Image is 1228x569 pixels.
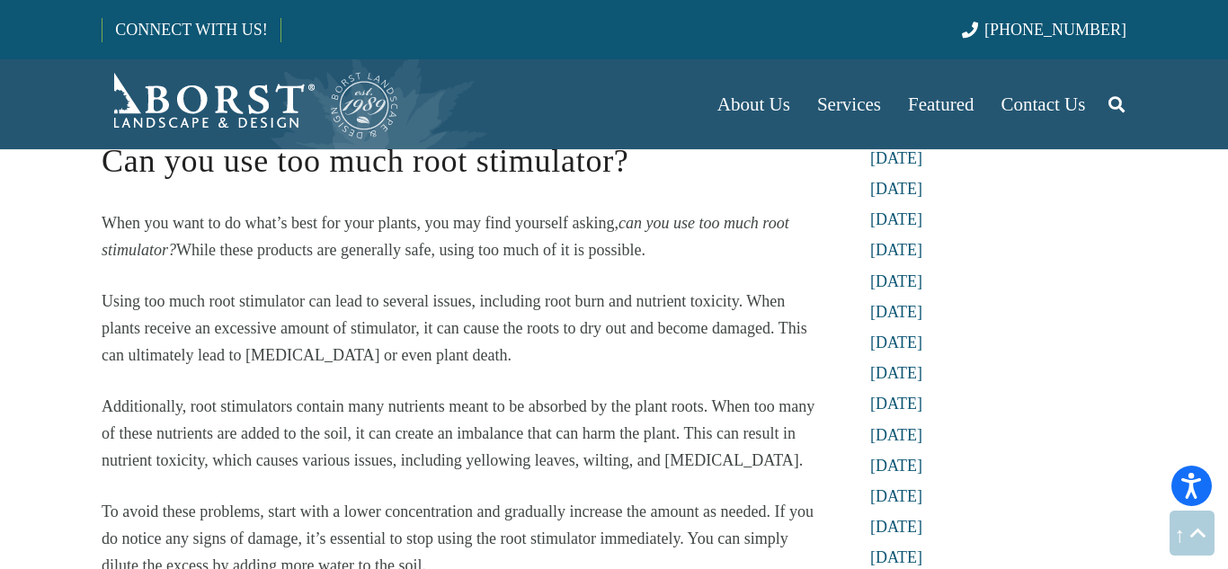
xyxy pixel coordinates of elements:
[102,214,789,259] span: can you use too much root stimulator?
[804,59,894,149] a: Services
[102,143,629,179] span: Can you use too much root stimulator?
[870,487,922,505] a: [DATE]
[704,59,804,149] a: About Us
[870,241,922,259] a: [DATE]
[717,93,790,115] span: About Us
[870,518,922,536] a: [DATE]
[908,93,974,115] span: Featured
[102,292,807,364] span: Using too much root stimulator can lead to several issues, including root burn and nutrient toxic...
[817,93,881,115] span: Services
[1001,93,1086,115] span: Contact Us
[870,395,922,413] a: [DATE]
[870,303,922,321] a: [DATE]
[176,241,645,259] span: While these products are generally safe, using too much of it is possible.
[870,457,922,475] a: [DATE]
[870,426,922,444] a: [DATE]
[894,59,987,149] a: Featured
[870,548,922,566] a: [DATE]
[870,149,922,167] a: [DATE]
[102,214,618,232] span: When you want to do what’s best for your plants, you may find yourself asking,
[870,272,922,290] a: [DATE]
[870,180,922,198] a: [DATE]
[988,59,1099,149] a: Contact Us
[962,21,1126,39] a: [PHONE_NUMBER]
[870,210,922,228] a: [DATE]
[1170,511,1215,556] a: Back to top
[984,21,1126,39] span: [PHONE_NUMBER]
[1099,82,1135,127] a: Search
[102,68,400,140] a: Borst-Logo
[102,397,814,469] span: Additionally, root stimulators contain many nutrients meant to be absorbed by the plant roots. Wh...
[102,8,280,51] a: CONNECT WITH US!
[870,333,922,351] a: [DATE]
[870,364,922,382] a: [DATE]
